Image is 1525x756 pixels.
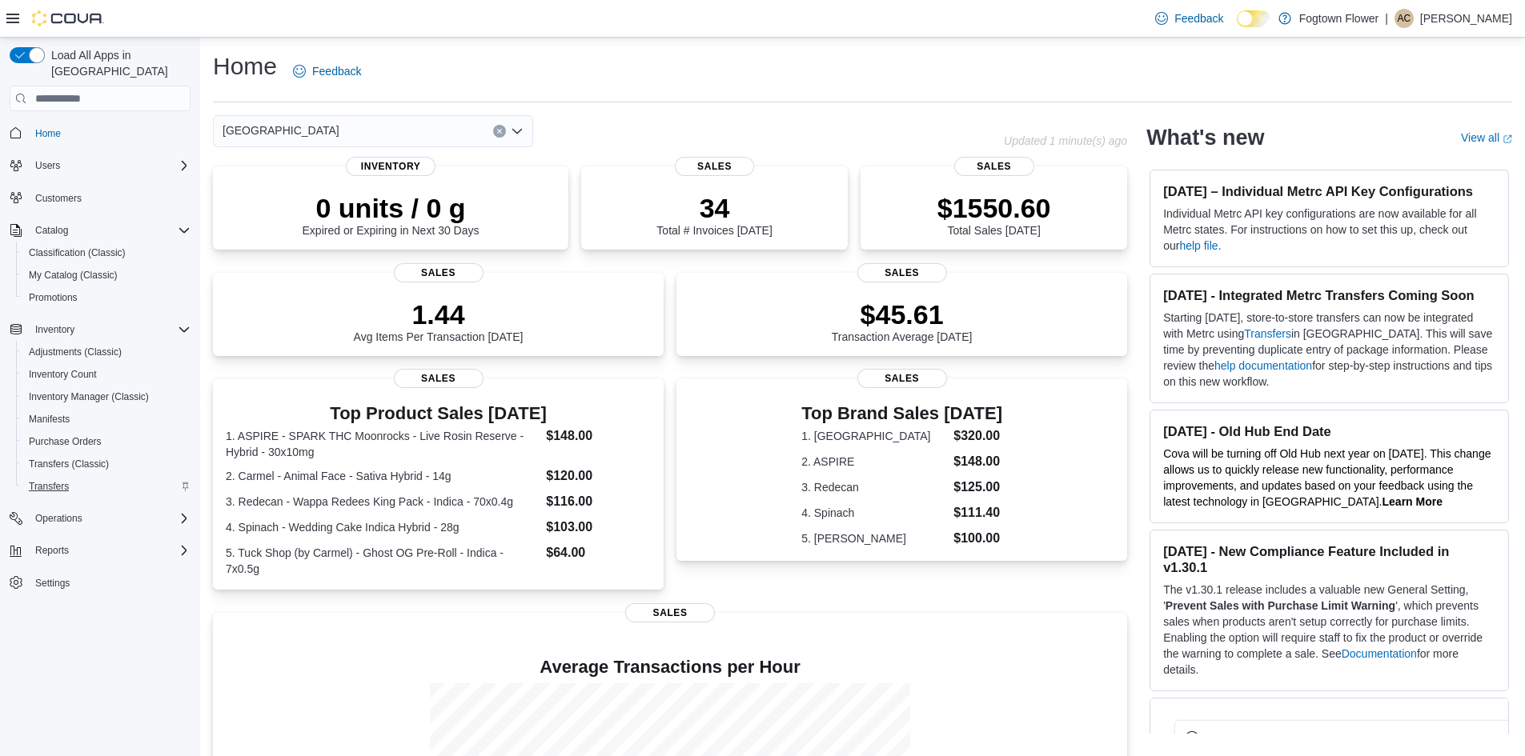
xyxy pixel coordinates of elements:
a: Learn More [1383,495,1443,508]
button: Inventory [29,320,81,339]
a: Purchase Orders [22,432,108,451]
span: Sales [394,263,484,282]
span: Operations [29,509,191,528]
button: Inventory Count [16,363,197,386]
dt: 1. [GEOGRAPHIC_DATA] [801,428,947,444]
span: Sales [857,369,947,388]
span: Inventory [346,157,435,176]
h3: [DATE] - Old Hub End Date [1163,423,1495,439]
dt: 3. Redecan [801,479,947,495]
span: My Catalog (Classic) [29,269,118,282]
span: [GEOGRAPHIC_DATA] [223,121,339,140]
dt: 4. Spinach - Wedding Cake Indica Hybrid - 28g [226,519,540,535]
dd: $103.00 [546,518,651,537]
button: Classification (Classic) [16,242,197,264]
dt: 2. Carmel - Animal Face - Sativa Hybrid - 14g [226,468,540,484]
span: Sales [625,603,715,622]
span: Inventory [35,323,74,336]
button: Purchase Orders [16,430,197,453]
input: Dark Mode [1237,10,1270,27]
button: Promotions [16,286,197,309]
strong: Prevent Sales with Purchase Limit Warning [1166,599,1395,612]
span: Reports [35,544,69,557]
button: Reports [3,539,197,562]
span: Catalog [29,221,191,240]
button: Adjustments (Classic) [16,341,197,363]
a: Feedback [1149,2,1230,34]
dd: $148.00 [546,426,651,446]
h3: Top Product Sales [DATE] [226,404,651,423]
button: Catalog [29,221,74,240]
h3: [DATE] - Integrated Metrc Transfers Coming Soon [1163,287,1495,303]
div: Total Sales [DATE] [937,192,1051,237]
span: Catalog [35,224,68,237]
span: Sales [857,263,947,282]
span: Customers [35,192,82,205]
span: My Catalog (Classic) [22,266,191,285]
a: Transfers [22,477,75,496]
a: Transfers (Classic) [22,454,115,474]
span: Reports [29,541,191,560]
button: Reports [29,541,75,560]
span: Purchase Orders [22,432,191,451]
dd: $320.00 [953,426,1002,446]
a: Inventory Count [22,365,103,384]
h2: What's new [1146,125,1264,150]
span: Inventory [29,320,191,339]
dd: $125.00 [953,478,1002,497]
span: Customers [29,188,191,208]
p: $1550.60 [937,192,1051,224]
a: Home [29,124,67,143]
dd: $148.00 [953,452,1002,471]
button: My Catalog (Classic) [16,264,197,286]
button: Operations [3,507,197,530]
span: Transfers [29,480,69,493]
span: Classification (Classic) [29,246,126,259]
span: Inventory Count [29,368,97,381]
span: Adjustments (Classic) [22,342,191,362]
dt: 5. Tuck Shop (by Carmel) - Ghost OG Pre-Roll - Indica - 7x0.5g [226,545,540,577]
button: Inventory Manager (Classic) [16,386,197,408]
button: Customers [3,186,197,210]
p: $45.61 [832,298,973,330]
h3: [DATE] – Individual Metrc API Key Configurations [1163,183,1495,199]
span: Manifests [29,413,70,426]
span: AC [1398,9,1411,28]
span: Transfers (Classic) [29,458,109,470]
span: Sales [675,157,755,176]
svg: External link [1503,134,1512,144]
span: Inventory Manager (Classic) [22,387,191,406]
a: View allExternal link [1461,131,1512,144]
p: Fogtown Flower [1299,9,1379,28]
button: Users [29,156,66,175]
dd: $111.40 [953,503,1002,522]
a: Transfers [1244,327,1291,340]
p: Updated 1 minute(s) ago [1004,134,1127,147]
dt: 5. [PERSON_NAME] [801,530,947,546]
div: Expired or Expiring in Next 30 Days [303,192,480,237]
a: Documentation [1342,647,1417,660]
span: Sales [394,369,484,388]
p: Individual Metrc API key configurations are now available for all Metrc states. For instructions ... [1163,206,1495,254]
span: Feedback [312,63,361,79]
h4: Average Transactions per Hour [226,658,1114,677]
dt: 2. ASPIRE [801,454,947,470]
a: help documentation [1214,359,1312,372]
span: Adjustments (Classic) [29,346,122,358]
a: Adjustments (Classic) [22,342,128,362]
dt: 1. ASPIRE - SPARK THC Moonrocks - Live Rosin Reserve - Hybrid - 30x10mg [226,428,540,460]
p: Starting [DATE], store-to-store transfers can now be integrated with Metrc using in [GEOGRAPHIC_D... [1163,310,1495,390]
div: Transaction Average [DATE] [832,298,973,343]
span: Load All Apps in [GEOGRAPHIC_DATA] [45,47,191,79]
a: Inventory Manager (Classic) [22,387,155,406]
p: 34 [656,192,772,224]
a: Promotions [22,288,84,307]
button: Home [3,121,197,144]
span: Promotions [22,288,191,307]
button: Transfers [16,475,197,498]
div: Avg Items Per Transaction [DATE] [354,298,524,343]
p: The v1.30.1 release includes a valuable new General Setting, ' ', which prevents sales when produ... [1163,582,1495,678]
button: Inventory [3,318,197,341]
button: Manifests [16,408,197,430]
